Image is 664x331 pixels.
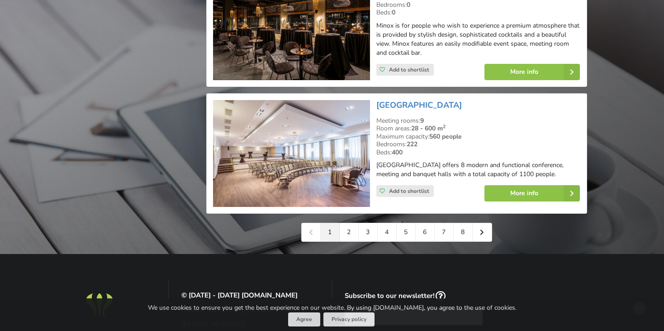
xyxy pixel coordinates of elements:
[359,223,378,241] a: 3
[392,148,403,157] strong: 400
[376,9,580,17] div: Beds:
[397,223,416,241] a: 5
[484,185,580,201] a: More info
[376,100,462,110] a: [GEOGRAPHIC_DATA]
[288,312,320,326] button: Agree
[345,291,483,302] p: Subscribe to our newsletter!
[340,223,359,241] a: 2
[420,116,424,125] strong: 9
[181,291,319,300] p: © [DATE] - [DATE] [DOMAIN_NAME]
[389,187,429,195] span: Add to shortlist
[484,64,580,80] a: More info
[376,125,580,133] div: Room areas:
[84,291,115,321] img: Baltic Meeting Rooms
[376,149,580,157] div: Beds:
[389,66,429,73] span: Add to shortlist
[376,117,580,125] div: Meeting rooms:
[376,133,580,141] div: Maximum capacity:
[323,312,375,326] a: Privacy policy
[407,0,410,9] strong: 0
[376,140,580,149] div: Bedrooms:
[429,132,462,141] strong: 560 people
[376,21,580,58] p: Minox is for people who wish to experience a premium atmosphere that is provided by stylish desig...
[321,223,340,241] a: 1
[416,223,435,241] a: 6
[454,223,473,241] a: 8
[443,123,446,130] sup: 2
[411,124,446,133] strong: 28 - 600 m
[376,161,580,179] p: [GEOGRAPHIC_DATA] offers 8 modern and functional conference, meeting and banquet halls with a tot...
[376,1,580,9] div: Bedrooms:
[407,140,417,149] strong: 222
[378,223,397,241] a: 4
[392,8,395,17] strong: 0
[435,223,454,241] a: 7
[213,100,370,207] img: Hotel | Riga | Bellevue Park Hotel Riga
